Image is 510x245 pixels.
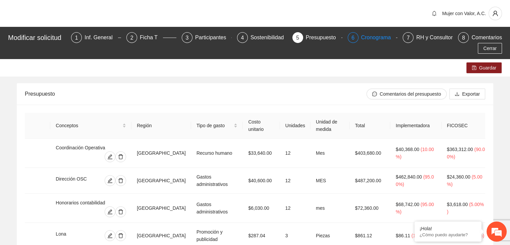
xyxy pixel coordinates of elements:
[110,3,126,19] div: Minimizar ventana de chat en vivo
[350,139,391,168] td: $403,680.00
[396,147,419,152] span: $40,368.00
[115,151,126,162] button: delete
[116,178,126,183] span: delete
[396,233,410,238] span: $86.11
[396,147,434,159] span: ( 10.00% )
[442,113,491,139] th: FICOSEC
[447,147,473,152] span: $363,312.00
[191,168,243,194] td: Gastos administrativos
[483,45,497,52] span: Cerrar
[131,168,191,194] td: [GEOGRAPHIC_DATA]
[75,35,78,41] span: 1
[116,154,126,159] span: delete
[25,84,366,103] div: Presupuesto
[447,174,470,180] span: $24,360.00
[140,32,163,43] div: Ficha T
[196,122,232,129] span: Tipo de gasto
[191,194,243,223] td: Gastos administrativos
[366,89,447,99] button: messageComentarios del presupuesto
[237,32,287,43] div: 4Sostenibilidad
[115,175,126,186] button: delete
[116,233,126,238] span: delete
[350,194,391,223] td: $72,360.00
[429,8,440,19] button: bell
[447,202,468,207] span: $3,618.00
[243,139,280,168] td: $33,640.00
[39,83,93,150] span: Estamos en línea.
[105,206,115,217] button: edit
[8,32,67,43] div: Modificar solicitud
[419,232,476,237] p: ¿Cómo puedo ayudarte?
[306,32,341,43] div: Presupuesto
[351,35,354,41] span: 6
[396,174,422,180] span: $462,840.00
[416,32,463,43] div: RH y Consultores
[407,35,410,41] span: 7
[458,32,502,43] div: 8Comentarios
[455,92,459,97] span: download
[280,139,310,168] td: 12
[350,113,391,139] th: Total
[310,194,350,223] td: mes
[105,178,115,183] span: edit
[296,35,299,41] span: 5
[280,168,310,194] td: 12
[131,139,191,168] td: [GEOGRAPHIC_DATA]
[462,35,465,41] span: 8
[350,168,391,194] td: $487,200.00
[185,35,188,41] span: 3
[3,169,128,193] textarea: Escriba su mensaje y pulse “Intro”
[449,89,485,99] button: downloadExportar
[105,175,115,186] button: edit
[380,90,441,98] span: Comentarios del presupuesto
[310,113,350,139] th: Unidad de medida
[396,202,434,214] span: ( 95.00% )
[243,168,280,194] td: $40,600.00
[131,113,191,139] th: Región
[191,113,243,139] th: Tipo de gasto
[56,144,126,151] div: Coordinación Operativa
[35,34,113,43] div: Chatee con nosotros ahora
[131,194,191,223] td: [GEOGRAPHIC_DATA]
[489,7,502,20] button: user
[84,32,118,43] div: Inf. General
[105,154,115,159] span: edit
[105,230,115,241] button: edit
[390,113,441,139] th: Implementadora
[241,35,244,41] span: 4
[396,174,434,187] span: ( 95.00% )
[478,43,502,54] button: Cerrar
[195,32,232,43] div: Participantes
[403,32,453,43] div: 7RH y Consultores
[191,139,243,168] td: Recurso humano
[372,92,377,97] span: message
[56,230,85,241] div: Lona
[310,139,350,168] td: Mes
[71,32,121,43] div: 1Inf. General
[250,32,289,43] div: Sostenibilidad
[56,122,121,129] span: Conceptos
[472,65,476,71] span: save
[411,233,431,238] span: ( 10.00% )
[105,233,115,238] span: edit
[429,11,439,16] span: bell
[466,62,502,73] button: saveGuardar
[489,10,502,16] span: user
[243,194,280,223] td: $6,030.00
[361,32,396,43] div: Cronograma
[280,194,310,223] td: 12
[116,209,126,214] span: delete
[348,32,398,43] div: 6Cronograma
[292,32,342,43] div: 5Presupuesto
[56,199,126,206] div: Honorarios contabilidad
[396,202,419,207] span: $68,742.00
[56,175,96,186] div: Dirección OSC
[462,90,480,98] span: Exportar
[310,168,350,194] td: MES
[115,230,126,241] button: delete
[115,206,126,217] button: delete
[126,32,176,43] div: 2Ficha T
[419,226,476,231] div: ¡Hola!
[243,113,280,139] th: Costo unitario
[50,113,131,139] th: Conceptos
